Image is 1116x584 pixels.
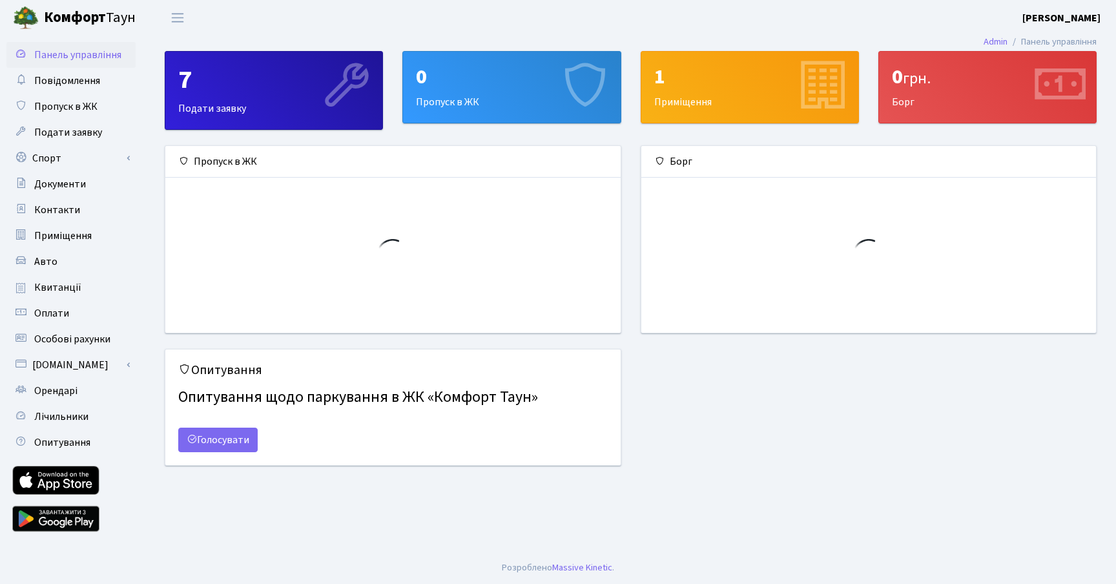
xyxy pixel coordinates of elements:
span: Авто [34,255,57,269]
a: 7Подати заявку [165,51,383,130]
span: Оплати [34,306,69,320]
div: Борг [879,52,1096,123]
a: [PERSON_NAME] [1022,10,1100,26]
span: грн. [903,67,931,90]
span: Приміщення [34,229,92,243]
span: Документи [34,177,86,191]
span: Таун [44,7,136,29]
a: [DOMAIN_NAME] [6,352,136,378]
a: Повідомлення [6,68,136,94]
b: [PERSON_NAME] [1022,11,1100,25]
h4: Опитування щодо паркування в ЖК «Комфорт Таун» [178,383,608,412]
div: 0 [416,65,607,89]
a: Документи [6,171,136,197]
div: Борг [641,146,1097,178]
a: Особові рахунки [6,326,136,352]
a: Панель управління [6,42,136,68]
a: Пропуск в ЖК [6,94,136,120]
a: Авто [6,249,136,275]
a: Лічильники [6,404,136,430]
span: Панель управління [34,48,121,62]
a: Подати заявку [6,120,136,145]
span: Квитанції [34,280,81,295]
a: Розроблено [502,561,552,574]
nav: breadcrumb [964,28,1116,56]
h5: Опитування [178,362,608,378]
a: Admin [984,35,1008,48]
a: Орендарі [6,378,136,404]
a: Приміщення [6,223,136,249]
div: 0 [892,65,1083,89]
a: Спорт [6,145,136,171]
li: Панель управління [1008,35,1097,49]
span: Особові рахунки [34,332,110,346]
img: logo.png [13,5,39,31]
a: Голосувати [178,428,258,452]
div: Приміщення [641,52,858,123]
div: 1 [654,65,845,89]
a: Квитанції [6,275,136,300]
b: Комфорт [44,7,106,28]
a: Massive Kinetic [552,561,612,574]
a: Контакти [6,197,136,223]
div: Пропуск в ЖК [165,146,621,178]
a: Опитування [6,430,136,455]
div: 7 [178,65,369,96]
span: Повідомлення [34,74,100,88]
div: Пропуск в ЖК [403,52,620,123]
button: Переключити навігацію [161,7,194,28]
div: . [502,561,614,575]
span: Лічильники [34,410,88,424]
span: Пропуск в ЖК [34,99,98,114]
span: Контакти [34,203,80,217]
span: Подати заявку [34,125,102,140]
span: Опитування [34,435,90,450]
div: Подати заявку [165,52,382,129]
a: Оплати [6,300,136,326]
span: Орендарі [34,384,77,398]
a: 0Пропуск в ЖК [402,51,621,123]
a: 1Приміщення [641,51,859,123]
